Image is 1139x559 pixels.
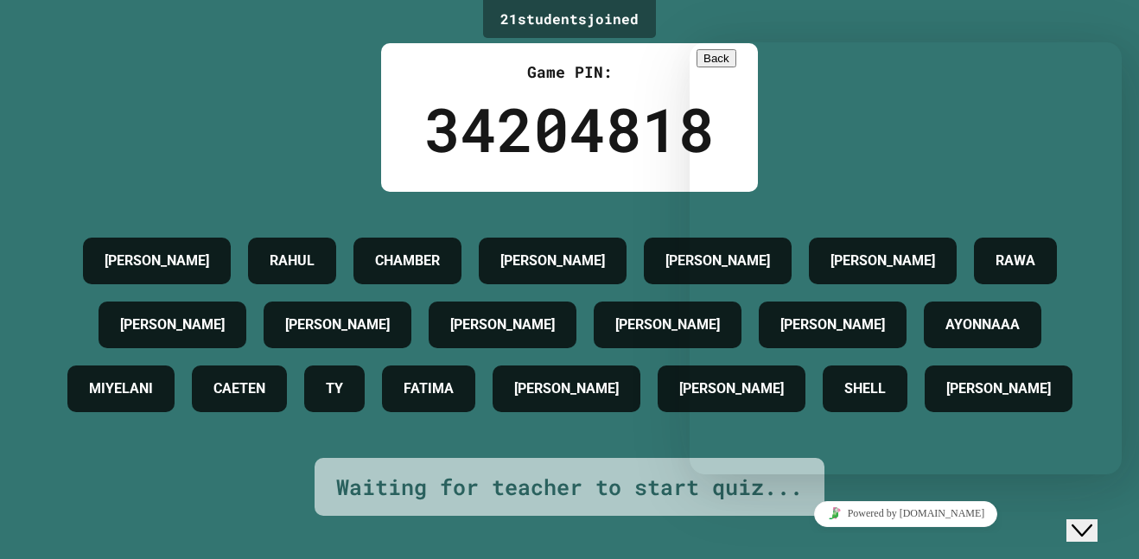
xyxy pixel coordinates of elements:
h4: [PERSON_NAME] [105,251,209,271]
iframe: chat widget [1066,490,1122,542]
h4: RAHUL [270,251,315,271]
h4: [PERSON_NAME] [679,378,784,399]
div: 34204818 [424,84,715,175]
h4: FATIMA [404,378,454,399]
h4: [PERSON_NAME] [514,378,619,399]
div: Waiting for teacher to start quiz... [336,471,803,504]
iframe: chat widget [690,494,1122,533]
div: Game PIN: [424,60,715,84]
iframe: chat widget [690,42,1122,474]
h4: MIYELANI [89,378,153,399]
h4: CAETEN [213,378,265,399]
h4: [PERSON_NAME] [285,314,390,335]
h4: [PERSON_NAME] [615,314,720,335]
h4: [PERSON_NAME] [500,251,605,271]
h4: [PERSON_NAME] [450,314,555,335]
h4: CHAMBER [375,251,440,271]
h4: [PERSON_NAME] [665,251,770,271]
h4: TY [326,378,343,399]
h4: [PERSON_NAME] [120,314,225,335]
